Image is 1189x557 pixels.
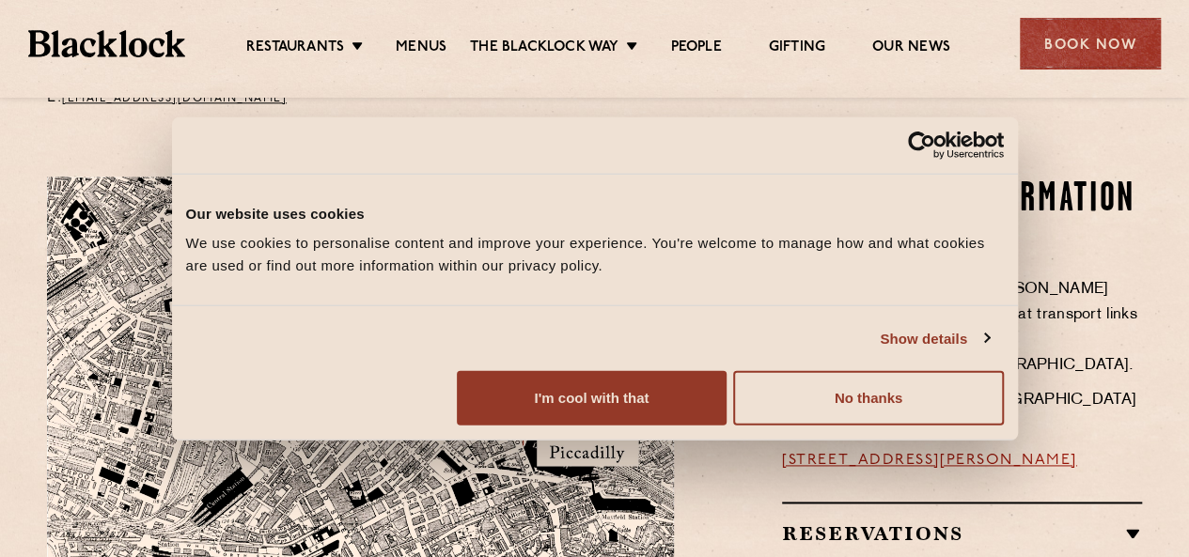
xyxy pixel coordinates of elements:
button: No thanks [733,371,1003,425]
div: Book Now [1020,18,1161,70]
p: E: [47,86,300,111]
h2: Reservations [782,522,1142,545]
a: [EMAIL_ADDRESS][DOMAIN_NAME] [62,93,287,104]
a: Menus [396,39,446,59]
a: Gifting [769,39,825,59]
a: People [670,39,721,59]
div: We use cookies to personalise content and improve your experience. You're welcome to manage how a... [186,232,1004,277]
a: [STREET_ADDRESS][PERSON_NAME] [782,453,1077,468]
a: The Blacklock Way [470,39,618,59]
a: Usercentrics Cookiebot - opens in a new window [839,131,1004,159]
div: Our website uses cookies [186,202,1004,224]
a: Show details [880,327,989,349]
img: BL_Textured_Logo-footer-cropped.svg [28,30,185,56]
a: Restaurants [246,39,344,59]
a: Our News [872,39,950,59]
button: I'm cool with that [457,371,727,425]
